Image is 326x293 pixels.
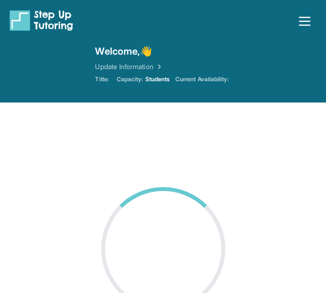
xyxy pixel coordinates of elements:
[154,62,163,72] img: Chevron Right
[145,75,170,83] span: Students
[10,10,73,31] img: logo
[95,62,163,72] a: Update Information
[95,75,109,83] span: Title:
[175,75,229,83] span: Current Availability:
[95,44,152,58] span: Welcome, 👋
[117,75,143,83] span: Capacity:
